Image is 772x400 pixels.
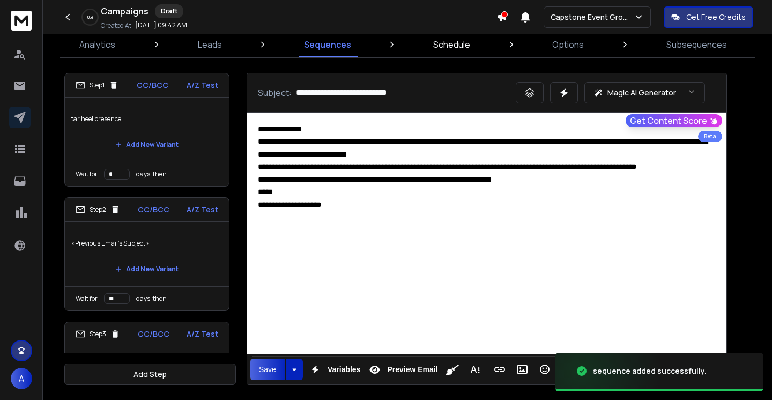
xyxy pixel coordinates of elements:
div: Step 2 [76,205,120,214]
button: Insert Link (⌘K) [489,359,510,380]
button: Save [250,359,285,380]
button: Emoticons [535,359,555,380]
span: Variables [325,365,363,374]
p: Wait for [76,294,98,303]
a: Sequences [298,32,358,57]
p: Magic AI Generator [607,87,676,98]
p: Subsequences [666,38,727,51]
p: CC/BCC [137,80,168,91]
button: Get Free Credits [664,6,753,28]
p: Analytics [79,38,115,51]
p: A/Z Test [187,80,218,91]
p: Subject: [258,86,292,99]
p: Leads [198,38,222,51]
button: Insert Image (⌘P) [512,359,532,380]
p: <Previous Email's Subject> [71,228,222,258]
p: days, then [136,294,167,303]
p: Options [552,38,584,51]
p: CC/BCC [138,329,169,339]
p: CC/BCC [138,204,169,215]
p: A/Z Test [187,204,218,215]
a: Options [546,32,590,57]
p: Schedule [433,38,470,51]
a: Analytics [73,32,122,57]
button: A [11,368,32,389]
p: [DATE] 09:42 AM [135,21,187,29]
a: Leads [191,32,228,57]
div: Draft [155,4,183,18]
span: Preview Email [385,365,440,374]
button: Add Step [64,364,236,385]
button: Clean HTML [442,359,463,380]
p: supporting local events [71,353,222,383]
button: Add New Variant [107,134,187,155]
button: Variables [305,359,363,380]
div: sequence added successfully. [593,366,707,376]
div: Step 3 [76,329,120,339]
p: Capstone Event Group [551,12,634,23]
li: Step2CC/BCCA/Z Test<Previous Email's Subject>Add New VariantWait fordays, then [64,197,229,311]
li: Step1CC/BCCA/Z Testtar heel presenceAdd New VariantWait fordays, then [64,73,229,187]
p: Get Free Credits [686,12,746,23]
p: Wait for [76,170,98,179]
a: Subsequences [660,32,733,57]
button: Get Content Score [626,114,722,127]
div: Beta [698,131,722,142]
p: 0 % [87,14,93,20]
button: Preview Email [365,359,440,380]
p: days, then [136,170,167,179]
div: Step 1 [76,80,118,90]
p: A/Z Test [187,329,218,339]
h1: Campaigns [101,5,149,18]
button: Magic AI Generator [584,82,705,103]
button: Add New Variant [107,258,187,280]
p: Created At: [101,21,133,30]
p: tar heel presence [71,104,222,134]
a: Schedule [427,32,477,57]
button: More Text [465,359,485,380]
p: Sequences [304,38,351,51]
